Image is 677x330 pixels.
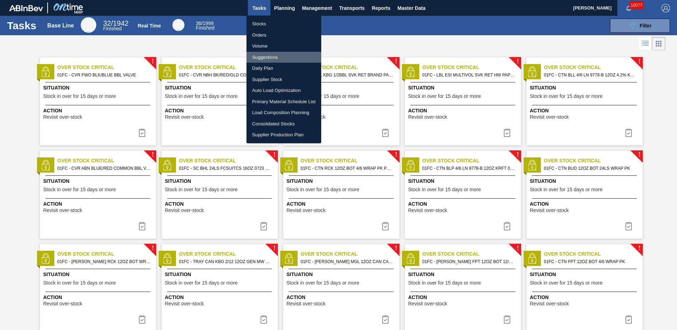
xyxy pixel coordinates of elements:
[246,30,321,41] a: Orders
[246,52,321,63] a: Suggestions
[246,129,321,141] a: Supplier Production Plan
[246,85,321,96] a: Auto Load Optimization
[246,96,321,107] a: Primary Material Schedule List
[246,107,321,118] a: Load Composition Planning
[246,18,321,30] a: Stocks
[246,74,321,85] a: Supplier Stock
[246,118,321,130] a: Consolidated Stocks
[246,41,321,52] a: Volume
[246,63,321,74] a: Daily Plan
